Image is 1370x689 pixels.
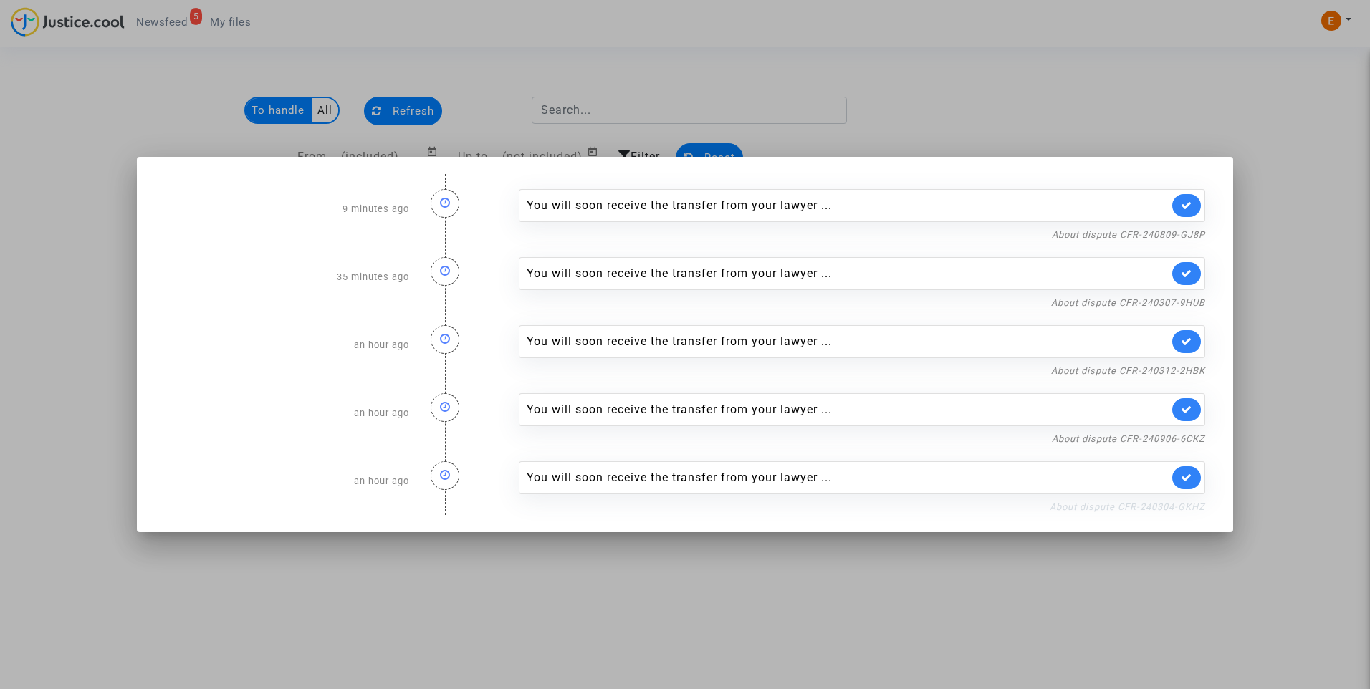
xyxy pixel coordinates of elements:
div: 9 minutes ago [154,175,419,243]
a: About dispute CFR-240304-GKHZ [1050,501,1205,512]
div: You will soon receive the transfer from your lawyer ... [527,333,1169,350]
a: About dispute CFR-240312-2HBK [1051,365,1205,376]
div: an hour ago [154,379,419,447]
a: About dispute CFR-240809-GJ8P [1052,229,1205,240]
div: You will soon receive the transfer from your lawyer ... [527,197,1169,214]
div: an hour ago [154,311,419,379]
a: About dispute CFR-240307-9HUB [1051,297,1205,308]
div: You will soon receive the transfer from your lawyer ... [527,401,1169,418]
div: 35 minutes ago [154,243,419,311]
div: an hour ago [154,447,419,515]
div: You will soon receive the transfer from your lawyer ... [527,265,1169,282]
div: You will soon receive the transfer from your lawyer ... [527,469,1169,486]
a: About dispute CFR-240906-6CKZ [1052,433,1205,444]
